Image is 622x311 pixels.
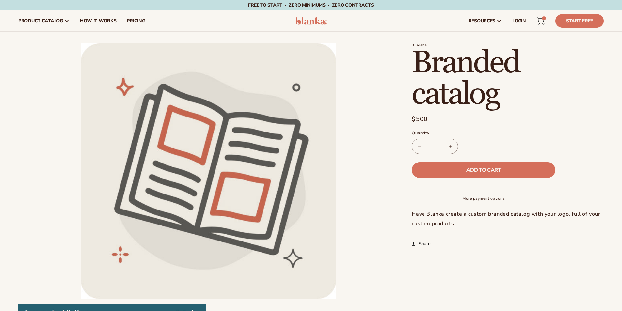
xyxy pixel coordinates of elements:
a: Start Free [555,14,604,28]
label: Quantity [412,130,555,137]
span: product catalog [18,18,63,23]
span: pricing [127,18,145,23]
a: pricing [121,10,150,31]
span: resources [469,18,495,23]
span: LOGIN [512,18,526,23]
h1: Branded catalog [412,47,604,110]
img: logo [295,17,327,25]
span: How It Works [80,18,117,23]
button: Share [412,237,432,251]
span: Free to start · ZERO minimums · ZERO contracts [248,2,374,8]
button: Add to cart [412,162,555,178]
a: LOGIN [507,10,531,31]
a: How It Works [75,10,122,31]
a: product catalog [13,10,75,31]
span: Add to cart [466,167,501,173]
a: More payment options [412,195,555,201]
p: Blanka [412,43,604,47]
div: Have Blanka create a custom branded catalog with your logo, full of your custom products. [412,210,604,228]
a: resources [463,10,507,31]
span: $500 [412,115,428,124]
